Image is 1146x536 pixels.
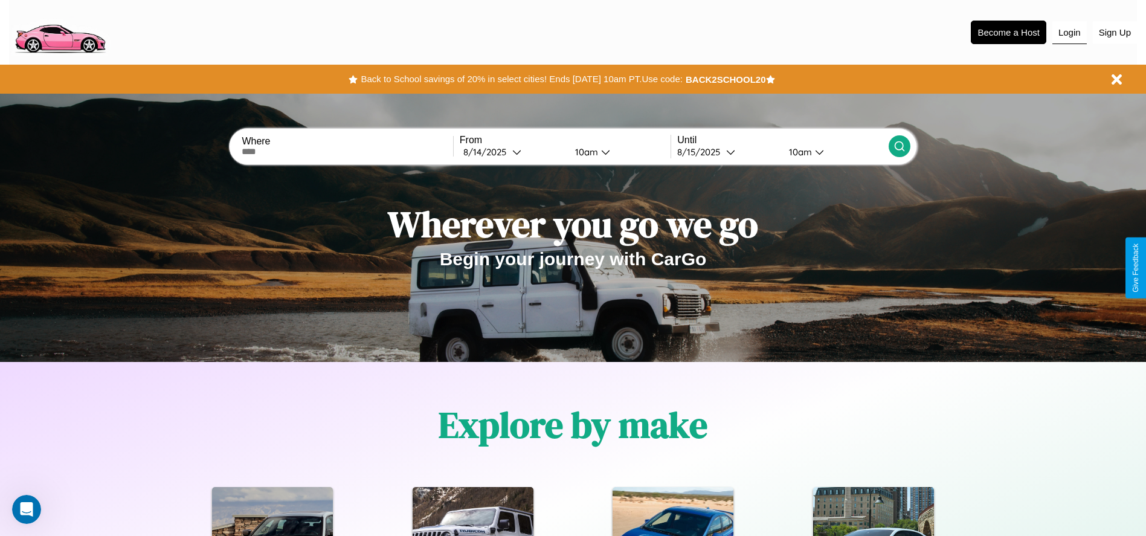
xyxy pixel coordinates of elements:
button: 10am [779,146,889,158]
div: 8 / 15 / 2025 [677,146,726,158]
button: Login [1052,21,1087,44]
label: From [460,135,671,146]
button: 10am [565,146,671,158]
iframe: Intercom live chat [12,495,41,524]
button: Sign Up [1093,21,1137,44]
div: 10am [783,146,815,158]
button: Become a Host [971,21,1046,44]
div: 10am [569,146,601,158]
label: Until [677,135,888,146]
h1: Explore by make [439,400,707,450]
button: 8/14/2025 [460,146,565,158]
img: logo [9,6,111,56]
div: Give Feedback [1132,244,1140,292]
b: BACK2SCHOOL20 [686,74,766,85]
label: Where [242,136,452,147]
div: 8 / 14 / 2025 [463,146,512,158]
button: Back to School savings of 20% in select cities! Ends [DATE] 10am PT.Use code: [358,71,685,88]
